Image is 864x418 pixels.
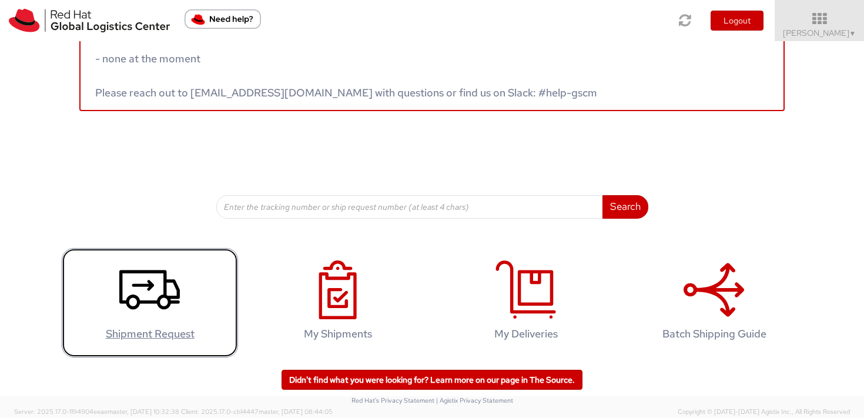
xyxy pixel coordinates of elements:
[626,248,802,358] a: Batch Shipping Guide
[79,16,785,111] a: Service disruptions - none at the moment Please reach out to [EMAIL_ADDRESS][DOMAIN_NAME] with qu...
[14,407,179,416] span: Server: 2025.17.0-1194904eeae
[783,28,856,38] span: [PERSON_NAME]
[711,11,763,31] button: Logout
[74,328,226,340] h4: Shipment Request
[678,407,850,417] span: Copyright © [DATE]-[DATE] Agistix Inc., All Rights Reserved
[262,328,414,340] h4: My Shipments
[450,328,602,340] h4: My Deliveries
[638,328,790,340] h4: Batch Shipping Guide
[351,396,434,404] a: Red Hat's Privacy Statement
[436,396,513,404] a: | Agistix Privacy Statement
[9,9,170,32] img: rh-logistics-00dfa346123c4ec078e1.svg
[438,248,614,358] a: My Deliveries
[602,195,648,219] button: Search
[108,407,179,416] span: master, [DATE] 10:32:38
[62,248,238,358] a: Shipment Request
[185,9,261,29] button: Need help?
[95,52,597,99] span: - none at the moment Please reach out to [EMAIL_ADDRESS][DOMAIN_NAME] with questions or find us o...
[282,370,582,390] a: Didn't find what you were looking for? Learn more on our page in The Source.
[849,29,856,38] span: ▼
[259,407,333,416] span: master, [DATE] 08:44:05
[181,407,333,416] span: Client: 2025.17.0-cb14447
[216,195,603,219] input: Enter the tracking number or ship request number (at least 4 chars)
[250,248,426,358] a: My Shipments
